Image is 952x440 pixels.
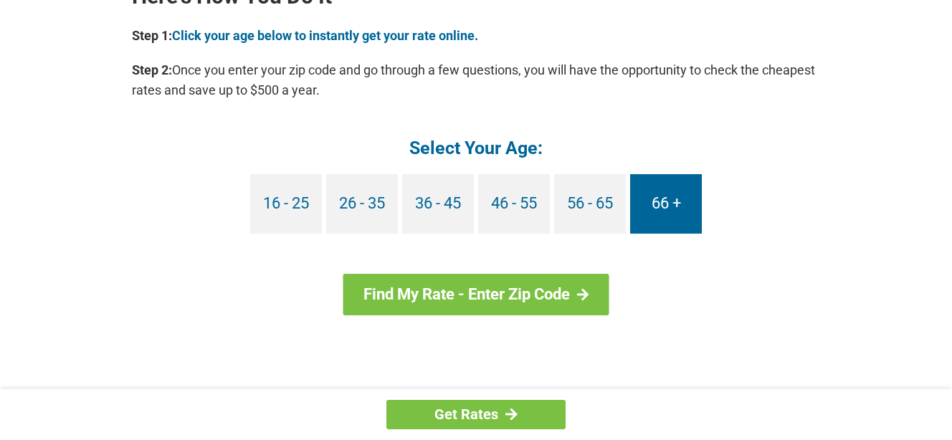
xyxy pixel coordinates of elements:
a: 26 - 35 [326,174,398,234]
h4: Select Your Age: [132,136,820,160]
a: 46 - 55 [478,174,550,234]
a: Find My Rate - Enter Zip Code [343,274,609,315]
a: Click your age below to instantly get your rate online. [172,28,478,43]
a: 36 - 45 [402,174,474,234]
a: Get Rates [386,400,566,429]
a: 66 + [630,174,702,234]
a: 56 - 65 [554,174,626,234]
a: 16 - 25 [250,174,322,234]
h4: Select Your State: [132,387,820,411]
p: Once you enter your zip code and go through a few questions, you will have the opportunity to che... [132,60,820,100]
b: Step 2: [132,62,172,77]
b: Step 1: [132,28,172,43]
